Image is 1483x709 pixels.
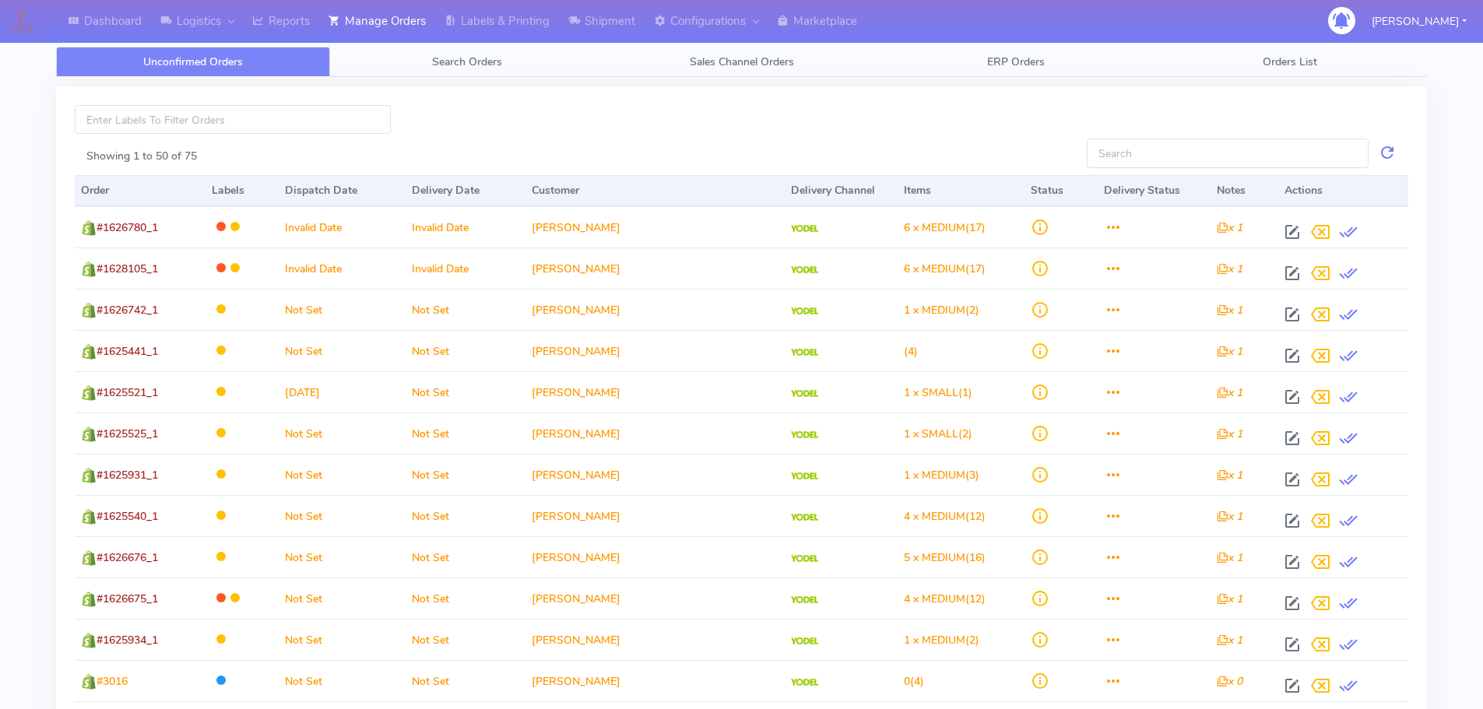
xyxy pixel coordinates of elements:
[904,633,965,648] span: 1 x MEDIUM
[904,509,986,524] span: (12)
[1217,385,1242,400] i: x 1
[525,495,785,536] td: [PERSON_NAME]
[525,454,785,495] td: [PERSON_NAME]
[525,536,785,577] td: [PERSON_NAME]
[97,674,128,689] span: #3016
[904,468,965,483] span: 1 x MEDIUM
[279,536,406,577] td: Not Set
[406,247,526,289] td: Invalid Date
[406,330,526,371] td: Not Set
[75,105,391,134] input: Enter Labels To Filter Orders
[525,371,785,412] td: [PERSON_NAME]
[406,536,526,577] td: Not Set
[279,206,406,247] td: Invalid Date
[279,412,406,454] td: Not Set
[97,303,158,318] span: #1626742_1
[97,509,158,524] span: #1625540_1
[432,54,502,69] span: Search Orders
[279,175,406,206] th: Dispatch Date
[1217,344,1242,359] i: x 1
[904,220,986,235] span: (17)
[279,330,406,371] td: Not Set
[904,591,986,606] span: (12)
[987,54,1045,69] span: ERP Orders
[525,289,785,330] td: [PERSON_NAME]
[406,175,526,206] th: Delivery Date
[904,385,972,400] span: (1)
[904,426,958,441] span: 1 x SMALL
[1024,175,1098,206] th: Status
[904,303,979,318] span: (2)
[1217,426,1242,441] i: x 1
[898,175,1024,206] th: Items
[97,426,158,441] span: #1625525_1
[791,679,818,686] img: Yodel
[1263,54,1317,69] span: Orders List
[279,247,406,289] td: Invalid Date
[791,555,818,563] img: Yodel
[904,261,986,276] span: (17)
[1217,261,1242,276] i: x 1
[904,674,910,689] span: 0
[525,247,785,289] td: [PERSON_NAME]
[97,220,158,235] span: #1626780_1
[1217,591,1242,606] i: x 1
[791,349,818,356] img: Yodel
[406,619,526,660] td: Not Set
[904,550,986,565] span: (16)
[690,54,794,69] span: Sales Channel Orders
[97,385,158,400] span: #1625521_1
[791,514,818,521] img: Yodel
[791,637,818,645] img: Yodel
[279,577,406,619] td: Not Set
[525,619,785,660] td: [PERSON_NAME]
[904,220,965,235] span: 6 x MEDIUM
[904,509,965,524] span: 4 x MEDIUM
[279,289,406,330] td: Not Set
[791,390,818,398] img: Yodel
[406,660,526,701] td: Not Set
[1217,303,1242,318] i: x 1
[525,412,785,454] td: [PERSON_NAME]
[791,431,818,439] img: Yodel
[279,371,406,412] td: [DATE]
[75,175,206,206] th: Order
[406,454,526,495] td: Not Set
[406,289,526,330] td: Not Set
[1217,220,1242,235] i: x 1
[97,591,158,606] span: #1626675_1
[97,550,158,565] span: #1626676_1
[143,54,243,69] span: Unconfirmed Orders
[1217,633,1242,648] i: x 1
[406,371,526,412] td: Not Set
[1360,5,1478,37] button: [PERSON_NAME]
[406,577,526,619] td: Not Set
[525,330,785,371] td: [PERSON_NAME]
[791,472,818,480] img: Yodel
[406,495,526,536] td: Not Set
[791,307,818,315] img: Yodel
[525,206,785,247] td: [PERSON_NAME]
[279,619,406,660] td: Not Set
[525,175,785,206] th: Customer
[1217,509,1242,524] i: x 1
[1278,175,1408,206] th: Actions
[904,591,965,606] span: 4 x MEDIUM
[56,47,1427,77] ul: Tabs
[904,633,979,648] span: (2)
[97,633,158,648] span: #1625934_1
[406,206,526,247] td: Invalid Date
[97,261,158,276] span: #1628105_1
[904,385,958,400] span: 1 x SMALL
[86,148,197,164] label: Showing 1 to 50 of 75
[525,660,785,701] td: [PERSON_NAME]
[904,550,965,565] span: 5 x MEDIUM
[97,344,158,359] span: #1625441_1
[791,266,818,274] img: Yodel
[785,175,898,206] th: Delivery Channel
[1087,139,1369,167] input: Search
[279,495,406,536] td: Not Set
[1217,468,1242,483] i: x 1
[1217,550,1242,565] i: x 1
[904,674,924,689] span: (4)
